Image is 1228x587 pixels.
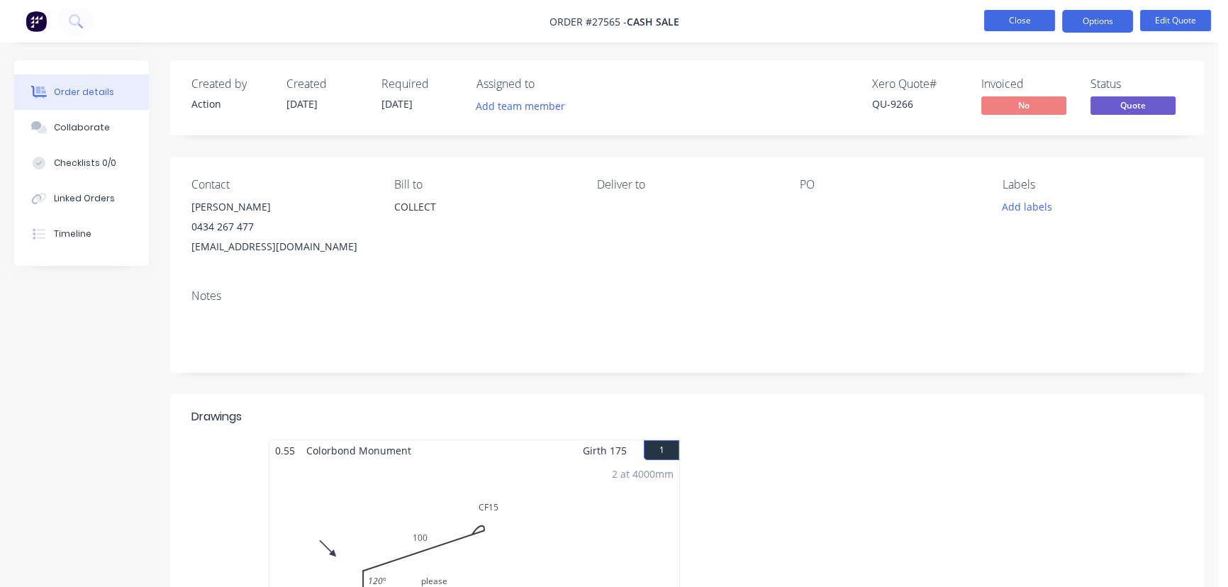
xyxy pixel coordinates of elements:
div: Xero Quote # [872,77,964,91]
div: Collaborate [54,121,110,134]
span: Colorbond Monument [301,440,417,461]
div: [PERSON_NAME]0434 267 477[EMAIL_ADDRESS][DOMAIN_NAME] [191,197,372,257]
span: [DATE] [381,97,413,111]
div: Linked Orders [54,192,115,205]
button: Linked Orders [14,181,149,216]
button: Checklists 0/0 [14,145,149,181]
div: PO [800,178,980,191]
span: Quote [1090,96,1176,114]
div: Required [381,77,459,91]
button: Close [984,10,1055,31]
button: Quote [1090,96,1176,118]
div: Drawings [191,408,242,425]
span: CASH SALE [627,15,679,28]
div: Invoiced [981,77,1073,91]
div: Timeline [54,228,91,240]
button: Options [1062,10,1133,33]
div: 2 at 4000mm [612,466,674,481]
div: COLLECT [394,197,574,242]
div: [PERSON_NAME] [191,197,372,217]
button: Order details [14,74,149,110]
button: Add team member [469,96,573,116]
div: COLLECT [394,197,574,217]
button: Add team member [476,96,573,116]
button: 1 [644,440,679,460]
div: QU-9266 [872,96,964,111]
span: Order #27565 - [549,15,627,28]
div: Deliver to [597,178,777,191]
div: Status [1090,77,1183,91]
span: No [981,96,1066,114]
div: Labels [1003,178,1183,191]
img: Factory [26,11,47,32]
button: Add labels [995,197,1060,216]
div: 0434 267 477 [191,217,372,237]
button: Timeline [14,216,149,252]
div: Created by [191,77,269,91]
div: Action [191,96,269,111]
div: Contact [191,178,372,191]
div: Bill to [394,178,574,191]
div: Checklists 0/0 [54,157,116,169]
div: Assigned to [476,77,618,91]
span: [DATE] [286,97,318,111]
div: Order details [54,86,114,99]
div: Created [286,77,364,91]
button: Edit Quote [1140,10,1211,31]
div: Notes [191,289,1183,303]
div: [EMAIL_ADDRESS][DOMAIN_NAME] [191,237,372,257]
span: 0.55 [269,440,301,461]
span: Girth 175 [583,440,627,461]
button: Collaborate [14,110,149,145]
